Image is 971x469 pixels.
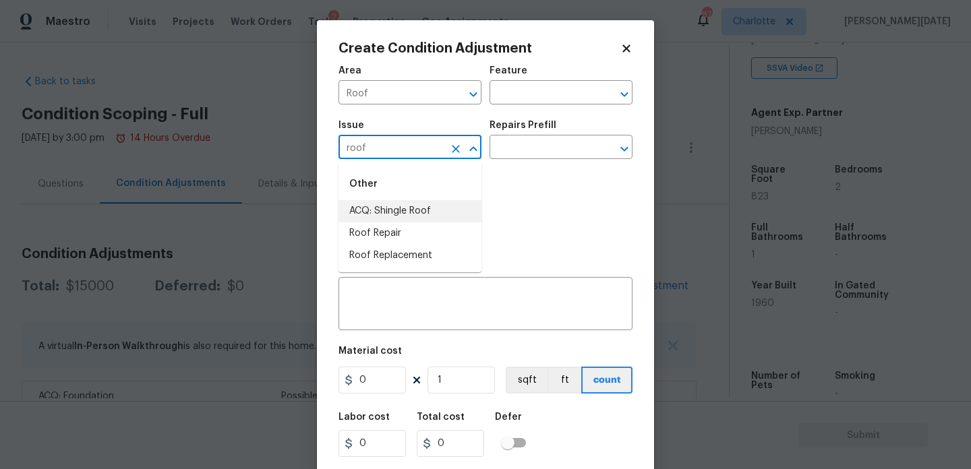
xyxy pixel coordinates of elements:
h5: Total cost [417,412,465,422]
button: Clear [446,139,465,158]
li: Roof Repair [339,222,481,245]
li: Roof Replacement [339,245,481,267]
button: Close [464,139,483,158]
button: Open [615,85,634,104]
h5: Feature [490,66,527,75]
h2: Create Condition Adjustment [339,42,620,55]
h5: Issue [339,121,364,130]
h5: Labor cost [339,412,390,422]
li: ACQ: Shingle Roof [339,200,481,222]
button: ft [548,367,581,394]
button: Open [464,85,483,104]
h5: Material cost [339,346,402,356]
h5: Area [339,66,361,75]
button: sqft [506,367,548,394]
button: Open [615,139,634,158]
h5: Repairs Prefill [490,121,556,130]
button: count [581,367,632,394]
h5: Defer [495,412,522,422]
div: Other [339,168,481,200]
